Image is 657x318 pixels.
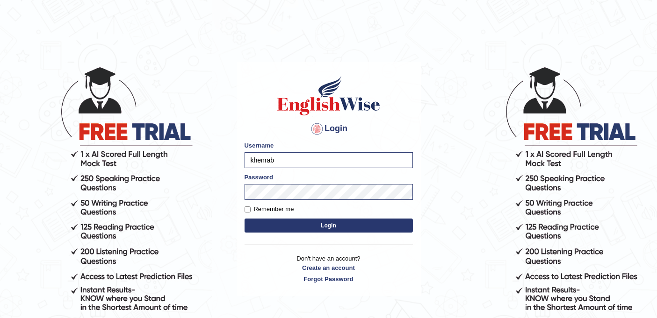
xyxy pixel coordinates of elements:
label: Remember me [245,205,294,214]
a: Create an account [245,263,413,272]
a: Forgot Password [245,275,413,283]
p: Don't have an account? [245,254,413,283]
input: Remember me [245,206,251,212]
button: Login [245,219,413,233]
label: Username [245,141,274,150]
img: Logo of English Wise sign in for intelligent practice with AI [275,75,382,117]
h4: Login [245,121,413,136]
label: Password [245,173,273,182]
